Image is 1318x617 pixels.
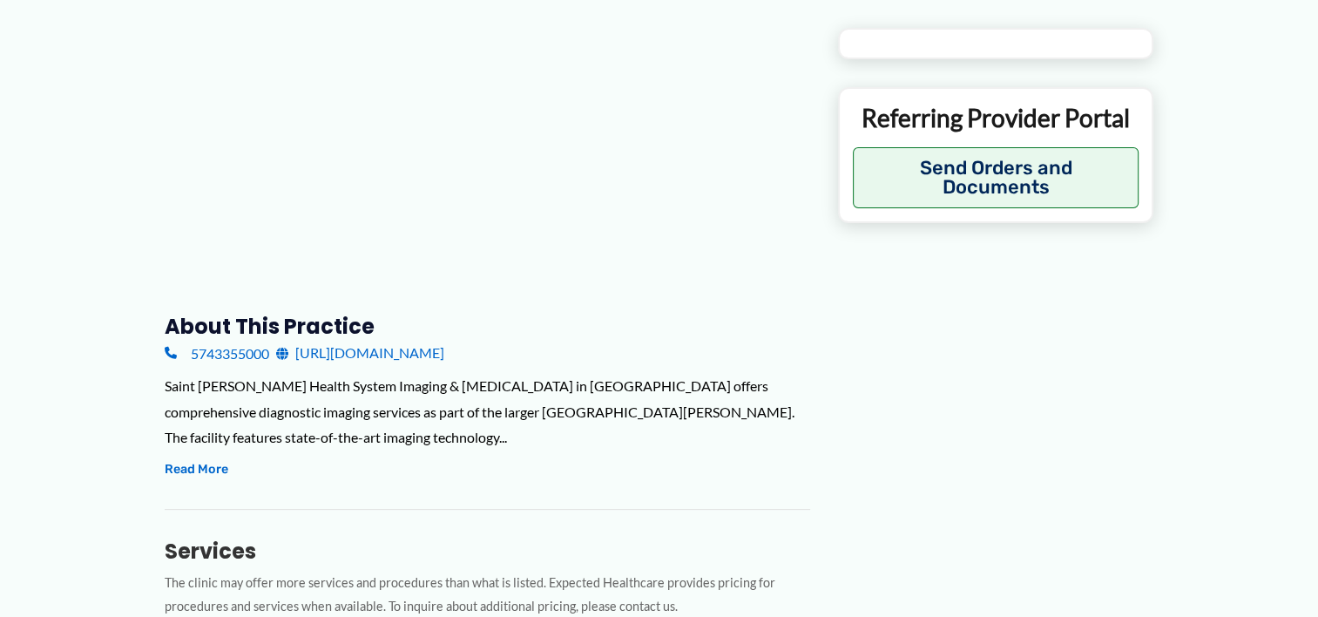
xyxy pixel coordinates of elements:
[165,313,810,340] h3: About this practice
[165,538,810,565] h3: Services
[165,459,228,480] button: Read More
[853,102,1139,133] p: Referring Provider Portal
[853,146,1139,207] button: Send Orders and Documents
[165,340,269,366] a: 5743355000
[276,340,444,366] a: [URL][DOMAIN_NAME]
[165,373,810,451] div: Saint [PERSON_NAME] Health System Imaging & [MEDICAL_DATA] in [GEOGRAPHIC_DATA] offers comprehens...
